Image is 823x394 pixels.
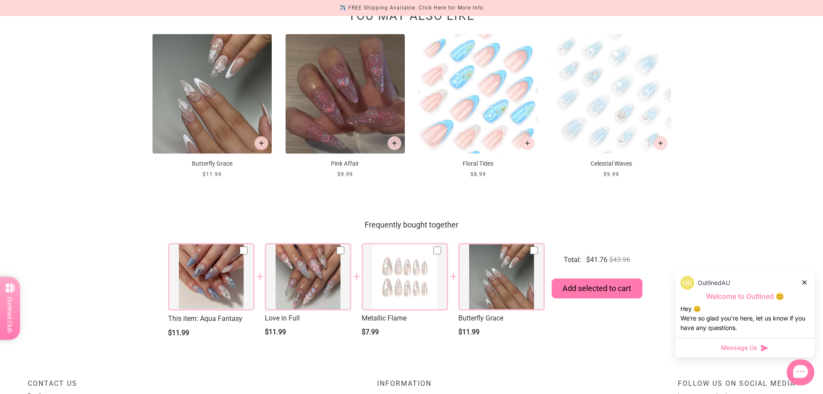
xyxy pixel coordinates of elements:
[153,13,671,22] h2: You may also like
[203,171,222,177] span: $11.99
[362,314,448,323] a: Metallic Flame
[153,159,272,168] p: Butterfly Grace
[552,159,671,168] p: Celestial Waves
[286,34,405,179] a: Pink Affair - Press On NailsPink Affair - Press On Nails Add to cart Pink Affair $9.99
[340,3,483,13] div: ✈️ FREE Shipping Available. Click Here for More Info
[265,314,351,323] a: Love in Full
[168,329,189,337] span: $11.99
[609,256,630,264] span: $43.96
[388,136,401,150] button: Add to cart
[265,328,286,336] span: $11.99
[153,34,272,179] a: Butterfly Grace - Press On NailsButterfly Grace - Press On Nails Add to cart Butterfly Grace $11.99
[680,276,694,290] img: data:image/png;base64,iVBORw0KGgoAAAANSUhEUgAAACQAAAAkCAYAAADhAJiYAAAAAXNSR0IArs4c6QAAAXhJREFUWEd...
[562,284,631,293] span: Add selected to cart
[168,314,200,323] span: This item :
[168,217,655,233] div: Frequently bought together
[654,136,667,150] button: Add to cart
[286,159,405,168] p: Pink Affair
[680,304,809,333] div: Hey 😊 We‘re so glad you’re here, let us know if you have any questions.
[521,136,534,150] button: Add to cart
[470,171,486,177] span: $8.99
[552,34,671,179] a: Add to cart Celestial Waves $9.99
[458,314,545,323] a: Butterfly Grace
[586,255,607,265] span: $41.76
[698,278,730,288] p: OutlinedAU
[721,343,757,352] span: Message Us
[337,171,353,177] span: $9.99
[458,328,480,336] span: $11.99
[254,136,268,150] button: Add to cart
[604,171,619,177] span: $9.99
[168,314,254,324] a: This item: Aqua Fantasy
[168,314,254,324] span: Aqua Fantasy
[419,34,538,179] a: Add to cart Floral Tides $8.99
[564,255,581,265] div: Total :
[680,292,809,301] p: Welcome to Outlined 😊
[362,328,379,336] span: $7.99
[419,159,538,168] p: Floral Tides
